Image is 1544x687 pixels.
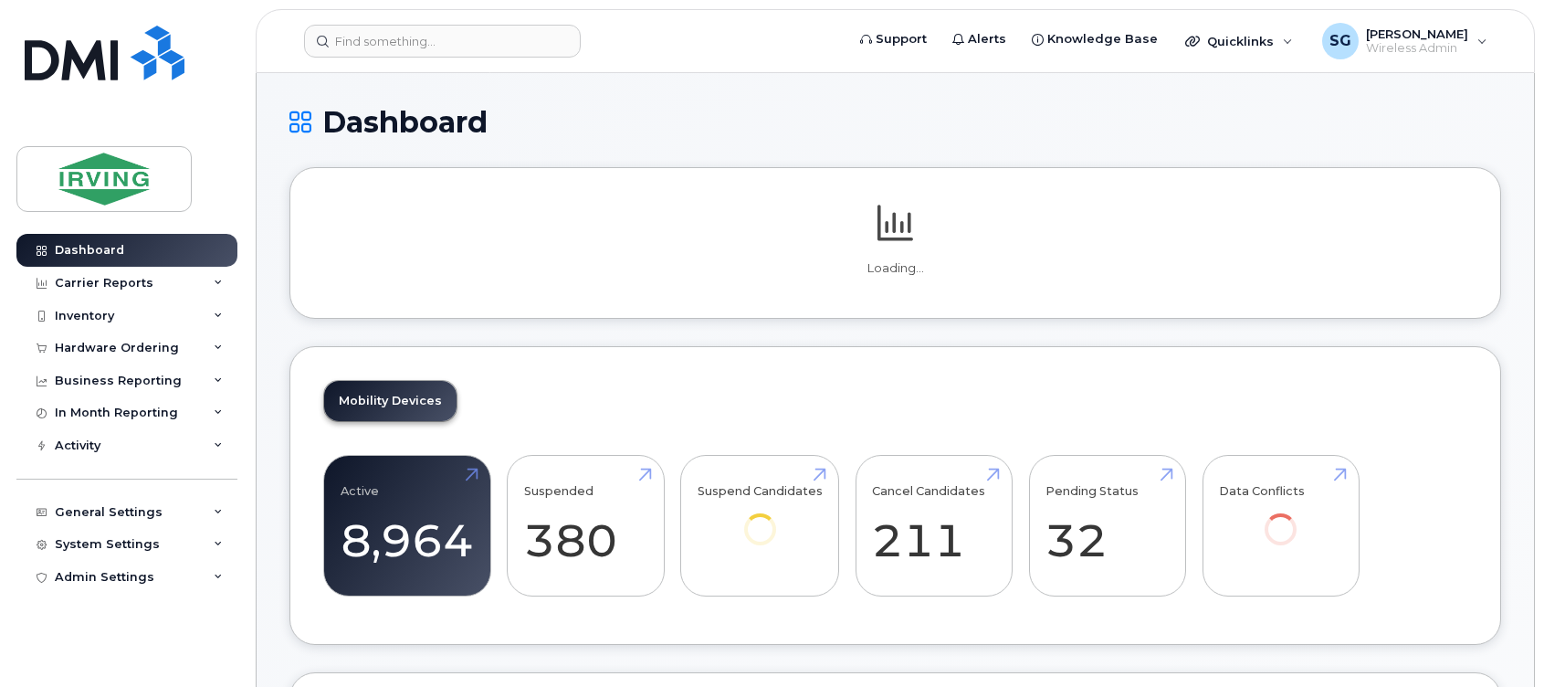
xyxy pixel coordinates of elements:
[341,466,474,587] a: Active 8,964
[1219,466,1342,571] a: Data Conflicts
[698,466,823,571] a: Suspend Candidates
[524,466,647,587] a: Suspended 380
[324,381,457,421] a: Mobility Devices
[872,466,995,587] a: Cancel Candidates 211
[1045,466,1169,587] a: Pending Status 32
[289,106,1501,138] h1: Dashboard
[323,260,1467,277] p: Loading...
